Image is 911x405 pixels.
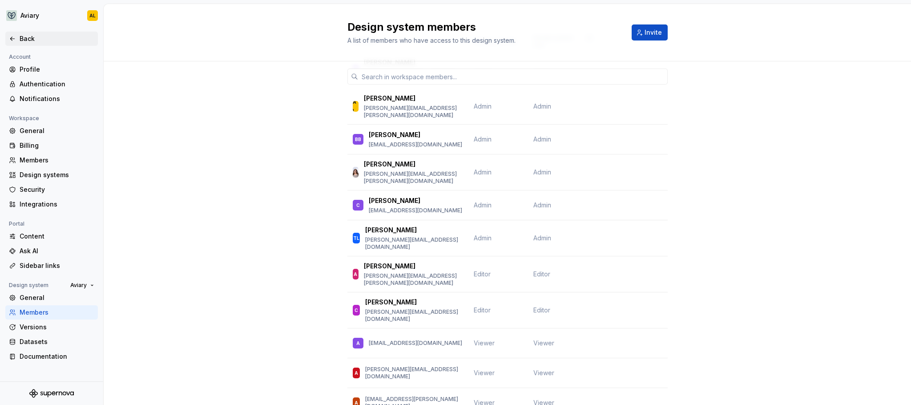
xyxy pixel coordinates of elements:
[364,94,415,103] p: [PERSON_NAME]
[20,126,94,135] div: General
[20,352,94,361] div: Documentation
[5,305,98,320] a: Members
[2,6,101,25] button: AviaryAL
[5,197,98,211] a: Integrations
[20,337,94,346] div: Datasets
[5,113,43,124] div: Workspace
[20,156,94,165] div: Members
[353,234,359,243] div: TL
[5,335,98,349] a: Datasets
[364,105,463,119] p: [PERSON_NAME][EMAIL_ADDRESS][PERSON_NAME][DOMAIN_NAME]
[20,170,94,179] div: Design systems
[20,293,94,302] div: General
[533,339,554,348] span: Viewer
[5,259,98,273] a: Sidebar links
[533,168,551,177] span: Admin
[474,201,492,209] span: Admin
[369,340,462,347] p: [EMAIL_ADDRESS][DOMAIN_NAME]
[20,65,94,74] div: Profile
[5,349,98,364] a: Documentation
[355,369,358,377] div: A
[5,32,98,46] a: Back
[20,200,94,209] div: Integrations
[5,92,98,106] a: Notifications
[369,141,462,148] p: [EMAIL_ADDRESS][DOMAIN_NAME]
[364,160,415,169] p: [PERSON_NAME]
[5,52,34,62] div: Account
[6,10,17,21] img: 256e2c79-9abd-4d59-8978-03feab5a3943.png
[533,135,551,144] span: Admin
[474,306,491,314] span: Editor
[533,270,550,279] span: Editor
[365,226,417,235] p: [PERSON_NAME]
[533,369,554,377] span: Viewer
[20,34,94,43] div: Back
[29,389,74,398] svg: Supernova Logo
[645,28,662,37] span: Invite
[70,282,87,289] span: Aviary
[5,229,98,243] a: Content
[5,219,28,229] div: Portal
[20,247,94,255] div: Ask AI
[5,320,98,334] a: Versions
[20,323,94,332] div: Versions
[5,153,98,167] a: Members
[20,261,94,270] div: Sidebar links
[353,167,359,178] img: Brittany Hogg
[358,69,668,85] input: Search in workspace members...
[5,138,98,153] a: Billing
[533,234,551,243] span: Admin
[474,102,492,110] span: Admin
[5,244,98,258] a: Ask AI
[474,135,492,143] span: Admin
[365,366,463,380] p: [PERSON_NAME][EMAIL_ADDRESS][DOMAIN_NAME]
[369,130,420,139] p: [PERSON_NAME]
[632,24,668,40] button: Invite
[5,124,98,138] a: General
[20,232,94,241] div: Content
[89,12,96,19] div: AL
[20,80,94,89] div: Authentication
[20,94,94,103] div: Notifications
[355,306,358,315] div: C
[364,170,463,185] p: [PERSON_NAME][EMAIL_ADDRESS][PERSON_NAME][DOMAIN_NAME]
[474,168,492,176] span: Admin
[5,280,52,291] div: Design system
[365,298,417,307] p: [PERSON_NAME]
[5,77,98,91] a: Authentication
[365,236,463,251] p: [PERSON_NAME][EMAIL_ADDRESS][DOMAIN_NAME]
[364,272,463,287] p: [PERSON_NAME][EMAIL_ADDRESS][PERSON_NAME][DOMAIN_NAME]
[474,270,491,278] span: Editor
[356,339,360,348] div: A
[474,339,495,347] span: Viewer
[533,201,551,210] span: Admin
[474,369,495,377] span: Viewer
[5,182,98,197] a: Security
[353,97,359,115] div: AL
[347,20,621,34] h2: Design system members
[5,168,98,182] a: Design systems
[354,270,357,279] div: A
[356,201,360,210] div: C
[533,102,551,111] span: Admin
[369,207,462,214] p: [EMAIL_ADDRESS][DOMAIN_NAME]
[533,306,550,315] span: Editor
[364,262,415,271] p: [PERSON_NAME]
[365,308,463,323] p: [PERSON_NAME][EMAIL_ADDRESS][DOMAIN_NAME]
[20,11,39,20] div: Aviary
[347,36,516,44] span: A list of members who have access to this design system.
[369,196,420,205] p: [PERSON_NAME]
[474,234,492,242] span: Admin
[355,135,361,144] div: BB
[5,291,98,305] a: General
[20,185,94,194] div: Security
[20,308,94,317] div: Members
[20,141,94,150] div: Billing
[5,62,98,77] a: Profile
